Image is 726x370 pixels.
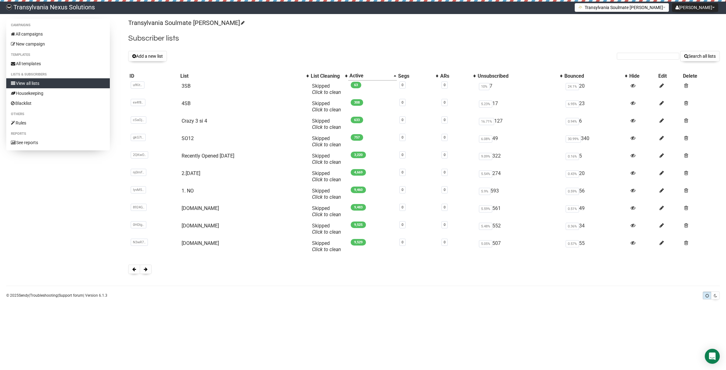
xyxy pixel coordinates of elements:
[6,59,110,69] a: All templates
[479,170,492,178] span: 5.54%
[683,73,719,79] div: Delete
[312,118,341,130] span: Skipped
[566,170,579,178] span: 0.43%
[182,135,194,141] a: SO12
[476,203,563,220] td: 561
[6,110,110,118] li: Others
[563,133,628,150] td: 340
[444,83,446,87] a: 0
[476,115,563,133] td: 127
[351,134,363,141] span: 757
[6,29,110,39] a: All campaigns
[563,238,628,255] td: 55
[351,99,363,106] span: 308
[479,223,492,230] span: 5.48%
[312,107,341,113] a: Click to clean
[180,73,303,79] div: List
[351,117,363,123] span: 633
[440,73,470,79] div: ARs
[439,71,476,80] th: ARs: No sort applied, activate to apply an ascending sort
[131,81,144,89] span: ufKit..
[182,100,191,106] a: 4SB
[578,5,583,10] img: 1.png
[563,168,628,185] td: 20
[6,4,12,10] img: 586cc6b7d8bc403f0c61b981d947c989
[351,169,366,176] span: 4,669
[312,188,341,200] span: Skipped
[129,73,178,79] div: ID
[476,168,563,185] td: 274
[628,71,657,80] th: Hide: No sort applied, sorting is disabled
[312,89,341,95] a: Click to clean
[182,170,200,176] a: 2.[DATE]
[312,229,341,235] a: Click to clean
[6,51,110,59] li: Templates
[563,98,628,115] td: 23
[476,71,563,80] th: Unsubscribed: No sort applied, activate to apply an ascending sort
[566,240,579,247] span: 0.57%
[312,223,341,235] span: Skipped
[131,116,146,124] span: cSaOj..
[128,51,167,61] button: Add a new list
[566,223,579,230] span: 0.36%
[479,153,492,160] span: 9.09%
[402,153,403,157] a: 0
[479,205,492,212] span: 5.59%
[444,153,446,157] a: 0
[312,205,341,217] span: Skipped
[312,240,341,252] span: Skipped
[351,222,366,228] span: 9,525
[309,71,348,80] th: List Cleaning: No sort applied, activate to apply an ascending sort
[182,240,219,246] a: [DOMAIN_NAME]
[566,188,579,195] span: 0.59%
[59,293,83,298] a: Support forum
[312,153,341,165] span: Skipped
[479,188,490,195] span: 5.9%
[6,88,110,98] a: Housekeeping
[312,159,341,165] a: Click to clean
[566,118,579,125] span: 0.94%
[402,135,403,139] a: 0
[672,3,718,12] button: [PERSON_NAME]
[131,186,146,193] span: IyvM5..
[402,205,403,209] a: 0
[312,246,341,252] a: Click to clean
[351,152,366,158] span: 3,220
[402,240,403,244] a: 0
[563,203,628,220] td: 49
[479,240,492,247] span: 5.05%
[6,292,107,299] p: © 2025 | | | Version 6.1.3
[6,118,110,128] a: Rules
[312,194,341,200] a: Click to clean
[6,130,110,138] li: Reports
[444,135,446,139] a: 0
[563,220,628,238] td: 34
[476,133,563,150] td: 49
[444,188,446,192] a: 0
[444,170,446,174] a: 0
[6,39,110,49] a: New campaign
[179,71,309,80] th: List: No sort applied, activate to apply an ascending sort
[312,100,341,113] span: Skipped
[479,100,492,108] span: 5.23%
[351,82,361,88] span: 63
[128,19,244,27] a: Transylvania Soulmate [PERSON_NAME]
[476,185,563,203] td: 593
[476,238,563,255] td: 507
[444,223,446,227] a: 0
[351,204,366,211] span: 9,483
[30,293,58,298] a: Troubleshooting
[131,204,147,211] span: 8924G..
[682,71,720,80] th: Delete: No sort applied, sorting is disabled
[563,150,628,168] td: 5
[131,239,148,246] span: N3wR7..
[6,78,110,88] a: View all lists
[680,51,720,61] button: Search all lists
[351,239,366,246] span: 9,529
[478,73,557,79] div: Unsubscribed
[182,188,194,194] a: 1. NO
[402,170,403,174] a: 0
[312,212,341,217] a: Click to clean
[476,98,563,115] td: 17
[312,124,341,130] a: Click to clean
